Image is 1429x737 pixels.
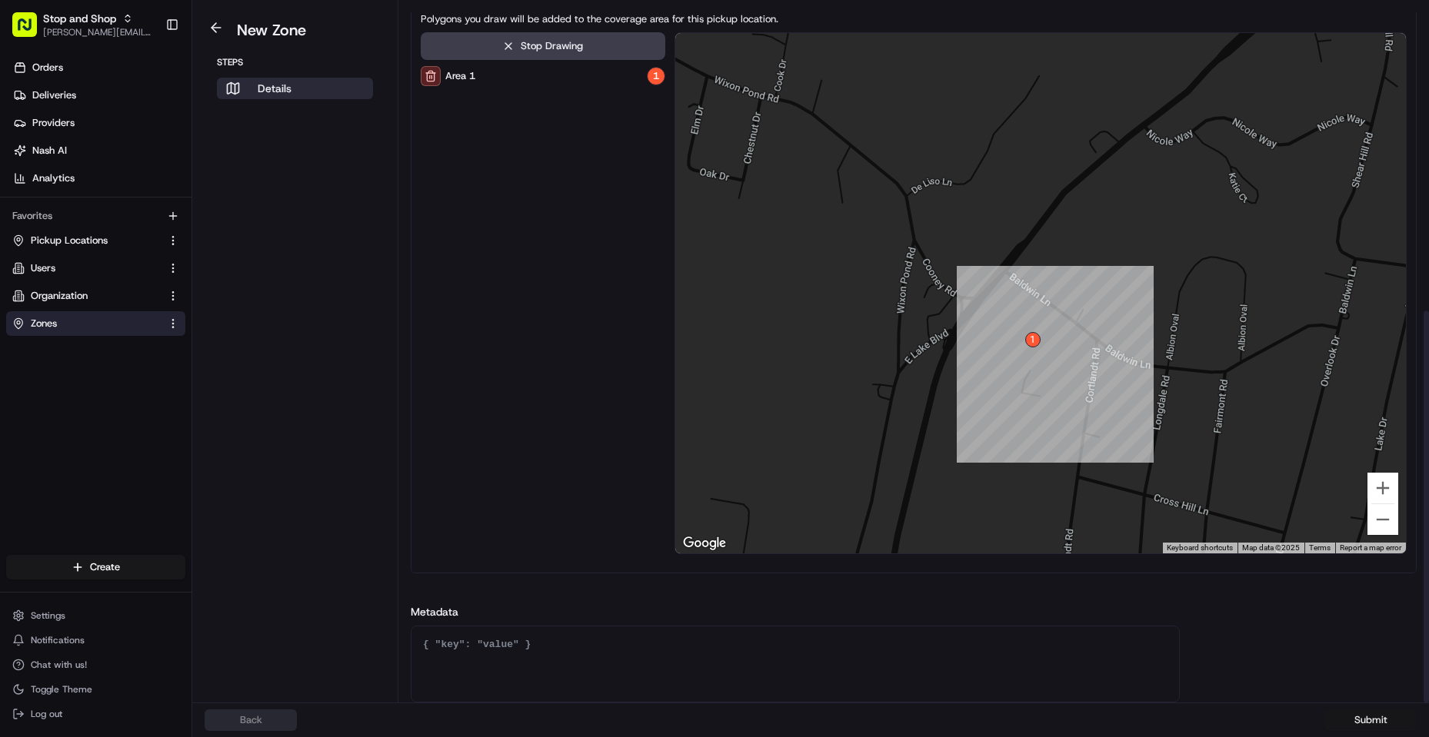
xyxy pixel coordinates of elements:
a: 💻API Documentation [124,217,253,244]
a: Powered byPylon [108,260,186,272]
button: Chat with us! [6,654,185,676]
button: Settings [6,605,185,626]
span: Users [31,261,55,275]
button: Notifications [6,629,185,651]
span: Knowledge Base [31,223,118,238]
span: Map data ©2025 [1242,543,1300,552]
h1: New Zone [237,19,306,41]
div: 📗 [15,224,28,237]
span: Chat with us! [31,659,87,671]
a: Organization [12,289,161,303]
a: Orders [6,55,192,80]
button: Toggle Theme [6,679,185,700]
div: 💻 [130,224,142,237]
div: We're available if you need us! [52,162,195,174]
button: Create [6,555,185,579]
span: Zones [31,317,57,330]
input: Clear [40,99,254,115]
button: Zoom out [1367,504,1398,535]
a: Analytics [6,166,192,191]
a: Zones [12,317,161,330]
span: Settings [31,609,65,622]
div: 1 [647,67,665,85]
button: Pickup Locations [6,228,185,253]
span: Toggle Theme [31,683,92,696]
span: Organization [31,289,88,303]
a: Terms [1309,543,1331,552]
button: Zoom in [1367,473,1398,503]
a: 📗Knowledge Base [9,217,124,244]
h3: Metadata [411,604,1417,619]
span: Analytics [32,171,75,185]
a: Report a map error [1340,543,1401,552]
a: Nash AI [6,138,192,163]
button: Log out [6,703,185,725]
a: Providers [6,111,192,135]
a: Open this area in Google Maps (opens a new window) [679,533,730,553]
button: Organization [6,284,185,308]
span: Providers [32,116,75,130]
span: Pickup Locations [31,234,108,247]
button: Submit [1324,709,1417,731]
span: Create [90,560,120,574]
button: Start new chat [261,151,280,170]
button: Users [6,256,185,281]
span: Orders [32,61,63,75]
p: Details [258,81,291,96]
button: [PERSON_NAME][EMAIL_ADDRESS][DOMAIN_NAME] [43,26,153,38]
img: 1736555255976-a54dd68f-1ca7-489b-9aae-adbdc363a1c4 [15,147,43,174]
a: Users [12,261,161,275]
a: Deliveries [6,83,192,108]
div: Favorites [6,204,185,228]
p: Welcome 👋 [15,61,280,86]
a: Pickup Locations [12,234,161,247]
span: API Documentation [145,223,247,238]
span: Nash AI [32,144,67,158]
span: Log out [31,708,62,720]
p: Steps [217,56,373,68]
span: Deliveries [32,88,76,102]
div: Area 1 [421,66,475,86]
button: Details [217,78,373,99]
div: Start new chat [52,147,252,162]
button: Keyboard shortcuts [1167,543,1233,553]
button: Stop and Shop[PERSON_NAME][EMAIL_ADDRESS][DOMAIN_NAME] [6,6,159,43]
span: Polygons you draw will be added to the coverage area for this pickup location. [421,12,778,25]
img: Nash [15,15,46,46]
span: Notifications [31,634,85,646]
img: Google [679,533,730,553]
span: Pylon [153,261,186,272]
button: Stop and Shop [43,11,116,26]
button: Stop Drawing [421,32,665,60]
button: Zones [6,311,185,336]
